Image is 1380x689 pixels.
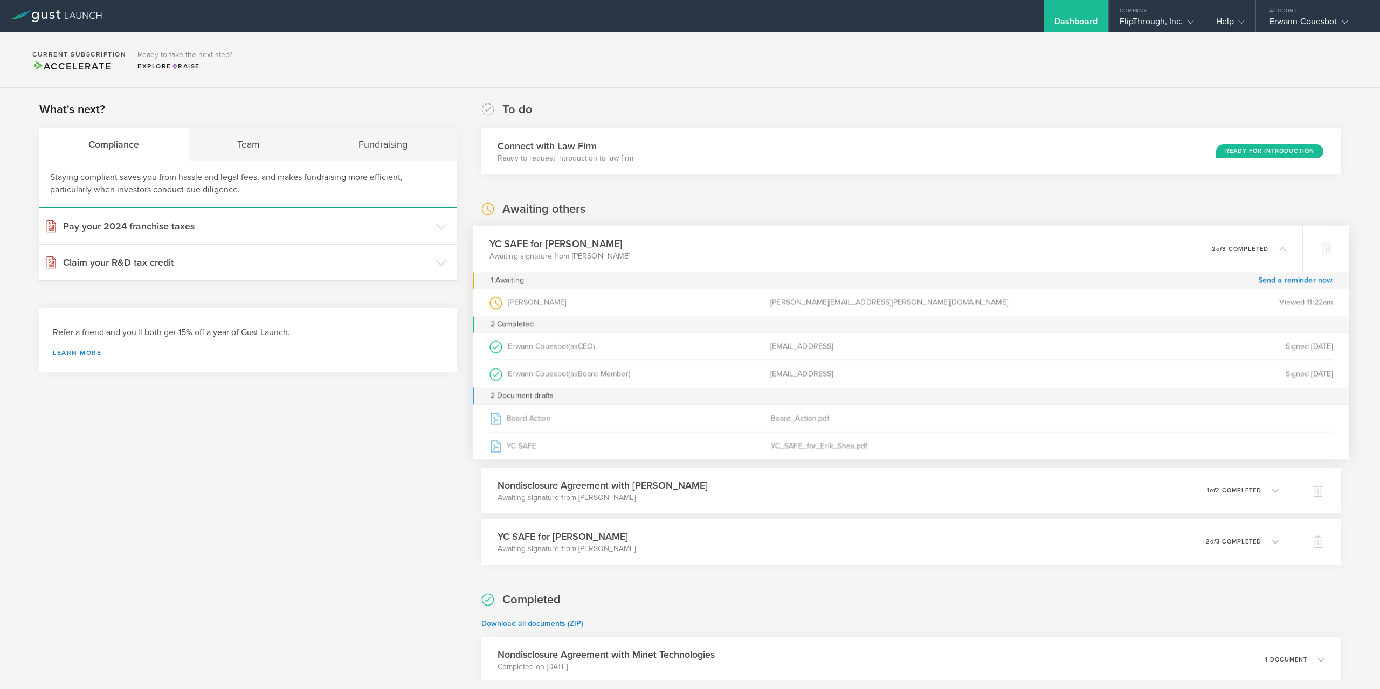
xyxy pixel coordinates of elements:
div: YC_SAFE_for_Erik_Shea.pdf [770,432,1052,459]
span: (as [569,342,578,351]
h2: Current Subscription [32,51,126,58]
p: Awaiting signature from [PERSON_NAME] [489,250,630,261]
h3: YC SAFE for [PERSON_NAME] [489,236,630,251]
div: Dashboard [1054,16,1098,32]
div: Erwann Couesbot [489,333,771,360]
span: ) [593,342,595,351]
span: CEO [578,342,594,351]
div: Ready for Introduction [1216,144,1323,158]
div: Signed [DATE] [1052,333,1333,360]
em: of [1210,538,1216,545]
h3: Refer a friend and you'll both get 15% off a year of Gust Launch. [53,326,443,339]
div: [PERSON_NAME][EMAIL_ADDRESS][PERSON_NAME][DOMAIN_NAME] [770,289,1052,316]
h2: What's next? [39,102,105,117]
div: Staying compliant saves you from hassle and legal fees, and makes fundraising more efficient, par... [39,161,457,208]
h3: Connect with Law Firm [498,139,633,153]
p: Awaiting signature from [PERSON_NAME] [498,544,636,554]
div: YC SAFE [489,432,771,459]
h3: Ready to take the next step? [137,51,232,59]
p: 2 3 completed [1206,539,1261,545]
h2: Completed [502,592,561,608]
div: [PERSON_NAME] [489,289,771,316]
h3: YC SAFE for [PERSON_NAME] [498,530,636,544]
div: Board_Action.pdf [770,405,1052,432]
h3: Pay your 2024 franchise taxes [63,219,431,233]
div: 2 Document drafts [473,388,1349,405]
div: Erwann Couesbot [489,360,771,388]
h3: Nondisclosure Agreement with Minet Technologies [498,648,715,662]
p: Ready to request introduction to law firm [498,153,633,164]
div: Fundraising [309,128,457,161]
a: Download all documents (ZIP) [481,619,583,628]
p: 2 3 completed [1212,246,1268,252]
span: Raise [171,62,200,70]
h2: Awaiting others [502,201,585,217]
div: Ready to take the next step?ExploreRaise [132,43,238,76]
div: Explore [137,61,232,71]
h2: To do [502,102,533,117]
h3: Claim your R&D tax credit [63,255,431,269]
div: Viewed 11:22am [1052,289,1333,316]
div: Connect with Law FirmReady to request introduction to law firmReady for Introduction [481,128,1341,174]
div: 2 Completed [473,316,1349,333]
p: 1 2 completed [1207,488,1261,493]
p: 1 document [1265,657,1307,663]
a: Send a reminder now [1258,272,1333,289]
div: Erwann Couesbot [1269,16,1361,32]
div: Board Action [489,405,771,432]
div: Compliance [39,128,189,161]
div: Help [1216,16,1245,32]
span: ) [629,369,630,378]
h3: Nondisclosure Agreement with [PERSON_NAME] [498,478,708,492]
a: Learn more [53,350,443,356]
div: Team [189,128,310,161]
div: Signed [DATE] [1052,360,1333,388]
span: (as [569,369,578,378]
span: Board Member [578,369,629,378]
div: FlipThrough, Inc. [1120,16,1194,32]
div: [EMAIL_ADDRESS] [770,360,1052,388]
em: of [1210,487,1216,494]
span: Accelerate [32,60,111,72]
div: [EMAIL_ADDRESS] [770,333,1052,360]
p: Awaiting signature from [PERSON_NAME] [498,492,708,503]
div: 1 Awaiting [491,272,524,289]
p: Completed on [DATE] [498,662,715,672]
em: of [1216,245,1222,252]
